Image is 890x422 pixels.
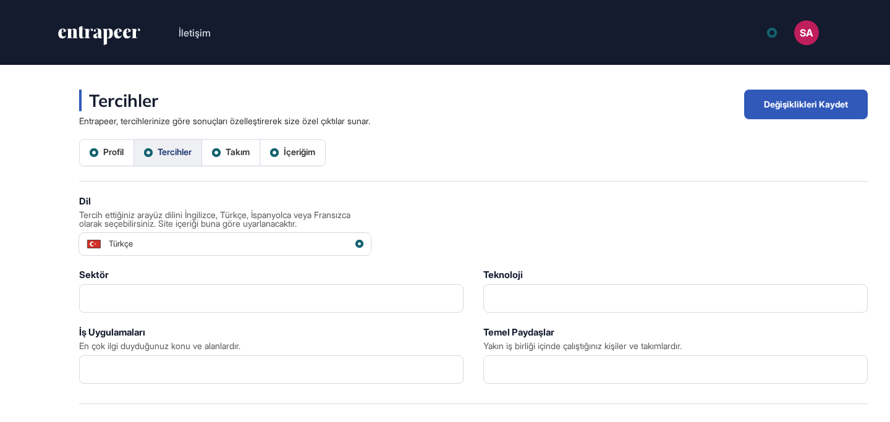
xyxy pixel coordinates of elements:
div: Sektör [79,270,109,279]
div: İş Uygulamaları [79,327,145,337]
span: İçeriğim [284,147,315,157]
a: İçeriğim [260,140,325,166]
div: Tercih ettiğiniz arayüz dilini İngilizce, Türkçe, İspanyolca veya Fransızca olarak seçebilirsiniz... [79,211,371,228]
div: Dil [79,196,91,206]
span: Tercihler [158,147,192,157]
div: Entrapeer, tercihlerinize göre sonuçları özelleştirerek size özel çıktılar sunar. [79,116,370,126]
div: Temel Paydaşlar [483,327,554,337]
a: Tercihler [134,140,202,166]
img: Türkçe [87,239,101,249]
button: İletişim [179,25,211,41]
span: Profil [103,147,124,157]
div: Teknoloji [483,270,523,279]
a: Takım [202,140,260,166]
a: entrapeer-logo [57,26,142,49]
button: Değişiklikleri Kaydet [744,90,868,119]
span: Türkçe [109,240,133,248]
div: Yakın iş birliği içinde çalıştığınız kişiler ve takımlardır. [483,342,682,350]
div: Tercihler [79,90,158,111]
span: Değişiklikleri Kaydet [764,100,848,109]
a: Profil [80,140,134,166]
span: Takım [226,147,250,157]
button: SA [794,20,819,45]
div: En çok ilgi duyduğunuz konu ve alanlardır. [79,342,240,350]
